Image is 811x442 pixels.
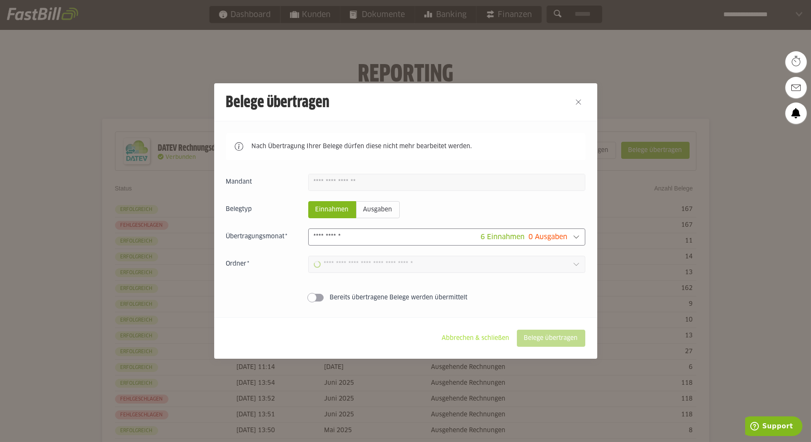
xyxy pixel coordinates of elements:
[356,201,400,218] sl-radio-button: Ausgaben
[517,330,585,347] sl-button: Belege übertragen
[481,234,525,240] span: 6 Einnahmen
[745,416,802,438] iframe: Öffnet ein Widget, in dem Sie weitere Informationen finden
[435,330,517,347] sl-button: Abbrechen & schließen
[308,201,356,218] sl-radio-button: Einnahmen
[529,234,568,240] span: 0 Ausgaben
[226,293,585,302] sl-switch: Bereits übertragene Belege werden übermittelt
